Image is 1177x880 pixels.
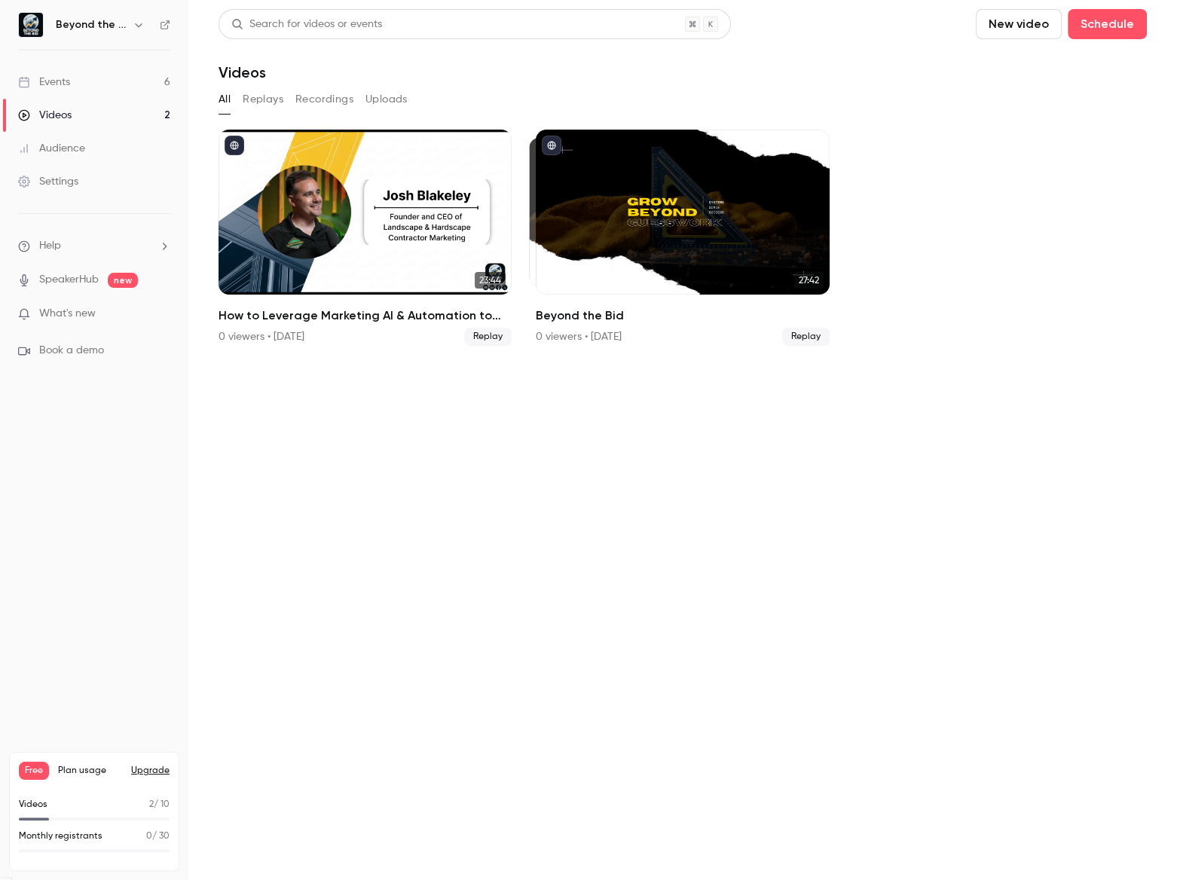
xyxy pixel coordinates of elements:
span: Book a demo [39,343,104,359]
ul: Videos [219,130,1147,346]
img: Beyond the Bid [19,13,43,37]
button: Recordings [295,87,353,112]
p: Videos [19,798,47,811]
li: How to Leverage Marketing AI & Automation to Boost Conversions [219,130,512,346]
button: Uploads [365,87,408,112]
div: Settings [18,174,78,189]
span: new [108,273,138,288]
button: published [225,136,244,155]
span: Replay [464,328,512,346]
span: Free [19,762,49,780]
a: 27:4227:42Beyond the Bid0 viewers • [DATE]Replay [536,130,829,346]
span: 27:42 [794,272,824,289]
span: Plan usage [58,765,122,777]
p: / 30 [146,830,170,843]
section: Videos [219,9,1147,871]
h2: Beyond the Bid [536,307,829,325]
a: 23:44How to Leverage Marketing AI & Automation to Boost Conversions0 viewers • [DATE]Replay [219,130,512,346]
span: 23:44 [475,272,506,289]
iframe: Noticeable Trigger [152,307,170,321]
button: All [219,87,231,112]
button: Schedule [1068,9,1147,39]
button: Replays [243,87,283,112]
div: Search for videos or events [231,17,382,32]
h6: Beyond the Bid [56,17,127,32]
span: What's new [39,306,96,322]
a: SpeakerHub [39,272,99,288]
span: Help [39,238,61,254]
span: 2 [149,800,154,809]
p: / 10 [149,798,170,811]
li: help-dropdown-opener [18,238,170,254]
span: Replay [782,328,830,346]
button: published [542,136,561,155]
button: New video [976,9,1062,39]
h2: How to Leverage Marketing AI & Automation to Boost Conversions [219,307,512,325]
div: Videos [18,108,72,123]
div: Audience [18,141,85,156]
p: Monthly registrants [19,830,102,843]
button: Upgrade [131,765,170,777]
div: Events [18,75,70,90]
div: 0 viewers • [DATE] [536,329,622,344]
span: 0 [146,832,152,841]
div: 0 viewers • [DATE] [219,329,304,344]
li: Beyond the Bid [536,130,829,346]
h1: Videos [219,63,266,81]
